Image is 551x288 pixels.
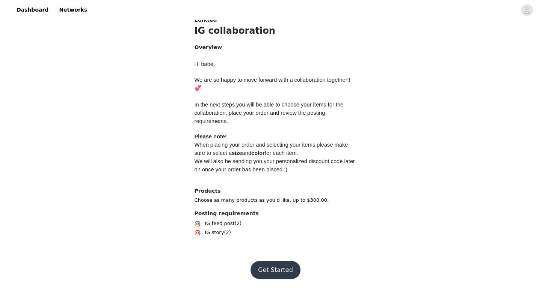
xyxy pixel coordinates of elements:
div: avatar [523,4,530,16]
h4: Products [195,187,357,195]
a: Dashboard [12,1,53,18]
span: Please note! [195,133,227,139]
img: Instagram Icon [195,221,201,227]
span: (2) [235,220,242,227]
span: We are so happy to move forward with a collaboration together!! 💞 [195,77,352,91]
a: Networks [54,1,92,18]
h4: Overview [195,43,357,51]
span: IG feed post [205,220,235,227]
span: We will also be sending you your personalized discount code later on once your order has been pla... [195,158,357,172]
span: In the next steps you will be able to choose your items for the collaboration, place your order a... [195,102,345,124]
strong: size [232,150,242,156]
h1: IG collaboration [195,24,357,37]
h4: Posting requirements [195,210,357,217]
p: Choose as many products as you'd like, up to $300.00. [195,196,357,204]
span: (2) [224,229,231,236]
strong: color [251,150,265,156]
img: Instagram Icon [195,230,201,236]
button: Get Started [251,261,300,279]
span: Hi babe, [195,61,215,67]
span: IG story [205,229,224,236]
span: When placing your order and selecting your items please make sure to select a and for each item. [195,142,350,156]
